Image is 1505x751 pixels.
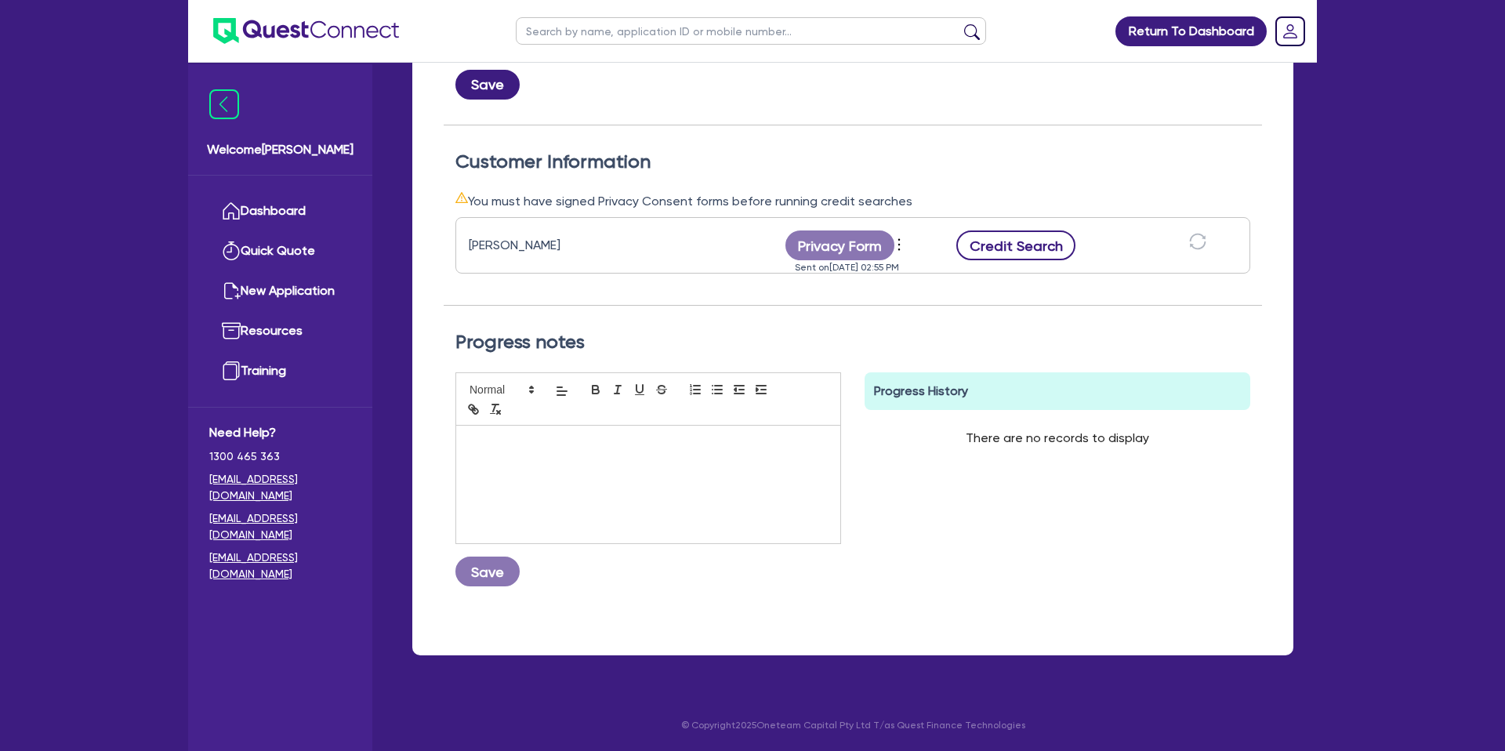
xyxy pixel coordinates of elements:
p: © Copyright 2025 Oneteam Capital Pty Ltd T/as Quest Finance Technologies [401,718,1304,732]
a: [EMAIL_ADDRESS][DOMAIN_NAME] [209,510,351,543]
button: Dropdown toggle [894,232,908,259]
img: training [222,361,241,380]
button: Credit Search [956,230,1075,260]
a: New Application [209,271,351,311]
img: quest-connect-logo-blue [213,18,399,44]
a: Quick Quote [209,231,351,271]
div: [PERSON_NAME] [469,236,665,255]
img: resources [222,321,241,340]
span: 1300 465 363 [209,448,351,465]
a: [EMAIL_ADDRESS][DOMAIN_NAME] [209,471,351,504]
h2: Customer Information [455,151,1250,173]
span: Welcome [PERSON_NAME] [207,140,354,159]
a: Return To Dashboard [1115,16,1267,46]
div: There are no records to display [947,410,1168,466]
a: Dashboard [209,191,351,231]
span: Need Help? [209,423,351,442]
img: new-application [222,281,241,300]
button: sync [1184,232,1211,259]
button: Save [455,557,520,586]
button: Privacy Form [785,230,895,260]
span: warning [455,191,468,204]
a: [EMAIL_ADDRESS][DOMAIN_NAME] [209,550,351,582]
span: more [891,233,907,256]
div: You must have signed Privacy Consent forms before running credit searches [455,191,1250,211]
input: Search by name, application ID or mobile number... [516,17,986,45]
img: quick-quote [222,241,241,260]
button: Save [455,70,520,100]
a: Resources [209,311,351,351]
a: Dropdown toggle [1270,11,1311,52]
h2: Progress notes [455,331,1250,354]
a: Training [209,351,351,391]
img: icon-menu-close [209,89,239,119]
div: Progress History [865,372,1250,410]
span: sync [1189,233,1206,250]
